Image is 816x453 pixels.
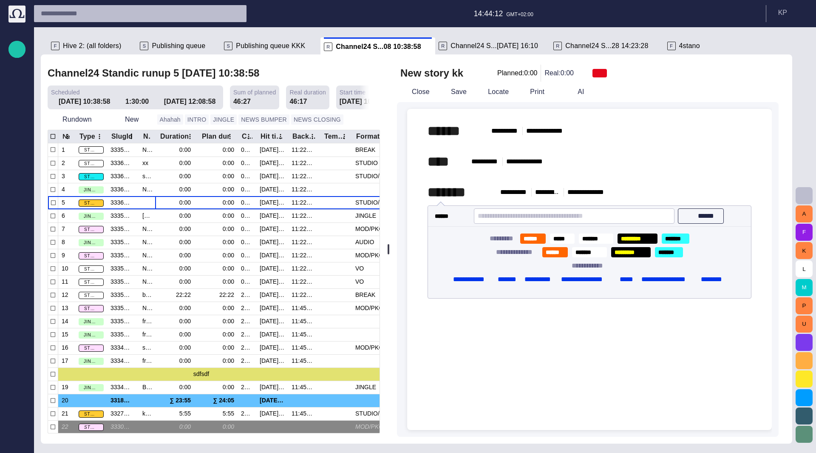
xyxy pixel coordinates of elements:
[110,172,136,180] div: 3336951221
[241,291,253,299] div: 22:22
[778,8,787,18] p: K P
[241,238,253,246] div: 0:00
[110,423,136,431] div: 3330571704
[260,410,285,418] div: 8/8 11:01:20
[400,66,463,80] h2: New story kk
[260,159,285,167] div: 8/8 10:38:58
[260,278,285,286] div: 8/8 10:38:58
[550,37,663,54] div: RChannel24 S...28 14:23:28
[292,172,317,180] div: 11:22:41
[201,238,234,246] div: 0:00
[110,199,136,207] div: 3336951226
[110,225,136,233] div: 3335574803
[241,410,253,418] div: 28:17
[355,291,375,299] div: BREAK
[142,185,153,194] span: New story
[355,159,378,167] div: STUDIO
[221,37,320,54] div: SPublishing queue KKK
[241,172,253,180] div: 0:00
[241,317,253,325] div: 22:22
[136,37,221,54] div: SPublishing queue
[142,317,153,325] span: fregattttootot
[142,238,153,246] span: New story
[125,97,153,107] div: 1:30:00
[110,159,136,167] div: 3336951220
[142,344,153,352] span: sdfsdfdfsdf
[140,42,148,50] p: S
[355,344,383,352] div: MOD/PKG
[260,172,285,180] div: 8/8 10:38:58
[110,185,136,194] div: 3336951225
[355,410,407,418] div: STUDIO/LIVE/PKG
[51,42,59,50] p: F
[8,261,25,278] div: [URL][DOMAIN_NAME]
[8,108,25,125] div: Publishing queue
[142,407,153,420] div: kapr na mekko
[667,42,676,50] p: F
[292,185,317,194] div: 11:22:41
[12,264,22,274] span: [URL][DOMAIN_NAME]
[142,210,153,222] div: adasdsad BUMPER
[110,291,136,299] div: 3335844402
[515,84,559,100] button: Print
[8,6,25,23] img: Octopus News Room
[142,357,153,365] span: frikis
[110,383,136,391] div: 3334952405
[201,394,234,407] div: ∑ 24:05
[142,291,153,299] span: blablbala
[142,276,153,288] div: New story
[292,291,317,299] div: 11:22:41
[12,179,22,188] p: Media-test with filter
[201,330,234,339] div: 0:00
[356,132,380,141] div: Format
[142,381,153,394] div: BUSINESS BUMPER
[260,225,285,233] div: 8/8 10:38:58
[110,330,136,339] div: 3335844404
[241,278,253,286] div: 0:00
[179,344,194,352] div: 0:00
[110,278,136,286] div: 3335590203
[12,230,22,239] p: Social Media
[201,410,234,418] div: 5:55
[224,131,236,142] button: Plan dur column menu
[8,142,25,159] div: Media
[110,238,136,246] div: 3335574802
[12,94,22,104] span: Story folders
[142,249,153,262] div: New story564
[110,357,136,365] div: 3334952407
[12,196,22,206] span: [PERSON_NAME]'s media (playout)
[12,264,22,273] p: [URL][DOMAIN_NAME]
[142,183,153,196] div: New story
[201,146,234,154] div: 0:00
[397,84,433,100] button: Close
[355,304,383,312] div: MOD/PKG
[679,42,700,50] span: 4stano
[292,357,317,365] div: 11:45:03
[12,281,22,290] p: AI Assistant
[142,159,153,167] span: xx
[241,212,253,220] div: 0:00
[142,172,153,180] span: studio/live/videotext
[62,131,74,142] button: № column menu
[241,330,253,339] div: 22:22
[201,199,234,207] div: 0:00
[201,159,234,167] div: 0:00
[111,132,133,141] div: SlugId
[93,131,105,142] button: Type column menu
[58,143,75,157] p: 1
[142,225,153,233] span: New story
[185,114,209,125] button: INTRO
[179,159,194,167] div: 0:00
[12,111,22,121] span: Publishing queue
[233,88,276,97] span: Sum of planned
[553,42,562,50] p: R
[110,146,136,154] div: 3335574804
[320,37,435,54] div: RChannel24 S...08 10:38:58
[142,223,153,236] div: New story
[142,315,153,328] div: fregattttootot
[110,212,136,220] div: 3335844406
[292,410,317,418] div: 11:45:03
[292,330,317,339] div: 11:45:03
[12,162,22,172] span: Administration
[201,423,234,431] div: 0:00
